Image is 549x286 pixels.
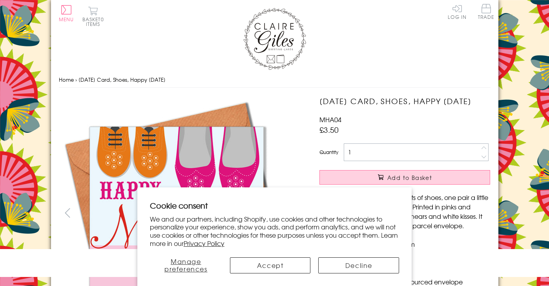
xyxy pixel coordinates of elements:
button: Decline [318,257,399,273]
a: Home [59,76,74,83]
span: £3.50 [319,124,339,135]
h1: [DATE] Card, Shoes, Happy [DATE] [319,95,490,107]
a: Privacy Policy [184,238,224,248]
a: Log In [448,4,467,19]
button: Basket0 items [82,6,104,26]
button: Add to Basket [319,170,490,185]
span: Add to Basket [387,174,432,181]
label: Quantity [319,148,338,156]
h2: Cookie consent [150,200,399,211]
button: Menu [59,5,74,22]
p: We and our partners, including Shopify, use cookies and other technologies to personalize your ex... [150,215,399,247]
button: Manage preferences [150,257,222,273]
span: Menu [59,16,74,23]
span: 0 items [86,16,104,27]
span: Manage preferences [164,257,208,273]
span: MHA04 [319,115,341,124]
span: Trade [478,4,494,19]
button: Accept [230,257,311,273]
span: › [75,76,77,83]
img: Claire Giles Greetings Cards [243,8,306,70]
span: [DATE] Card, Shoes, Happy [DATE] [78,76,166,83]
button: prev [59,204,77,222]
a: Trade [478,4,494,21]
nav: breadcrumbs [59,72,491,88]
